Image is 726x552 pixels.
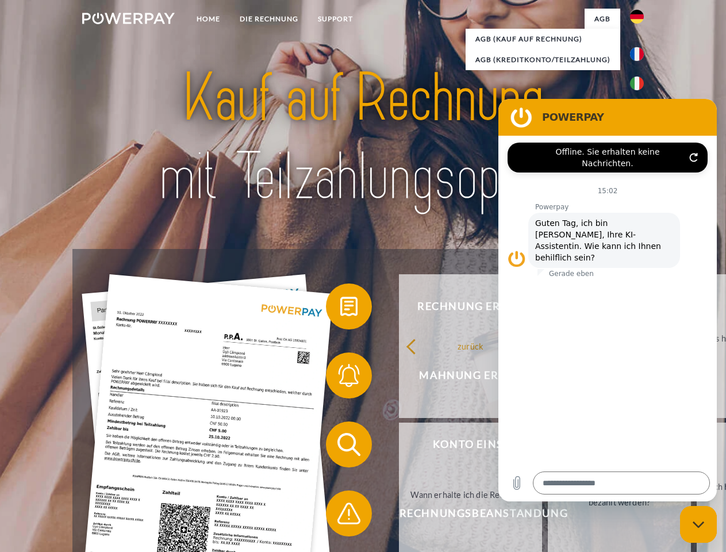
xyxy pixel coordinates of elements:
[680,506,717,543] iframe: Schaltfläche zum Öffnen des Messaging-Fensters; Konversation läuft
[335,361,363,390] img: qb_bell.svg
[110,55,616,220] img: title-powerpay_de.svg
[326,283,625,329] button: Rechnung erhalten?
[326,352,625,398] button: Mahnung erhalten?
[335,430,363,459] img: qb_search.svg
[406,338,535,354] div: zurück
[630,76,644,90] img: it
[326,421,625,467] button: Konto einsehen
[326,490,625,536] button: Rechnungsbeanstandung
[498,99,717,501] iframe: Messaging-Fenster
[187,9,230,29] a: Home
[630,10,644,24] img: de
[335,499,363,528] img: qb_warning.svg
[630,47,644,61] img: fr
[335,292,363,321] img: qb_bill.svg
[82,13,175,24] img: logo-powerpay-white.svg
[308,9,363,29] a: SUPPORT
[466,49,620,70] a: AGB (Kreditkonto/Teilzahlung)
[230,9,308,29] a: DIE RECHNUNG
[406,486,535,502] div: Wann erhalte ich die Rechnung?
[585,9,620,29] a: agb
[466,29,620,49] a: AGB (Kauf auf Rechnung)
